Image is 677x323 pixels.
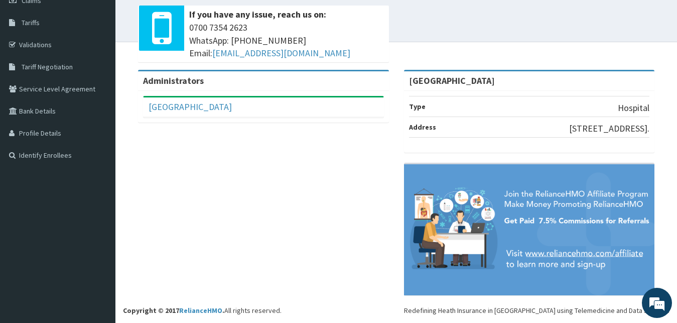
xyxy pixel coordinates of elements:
b: Type [409,102,426,111]
img: provider-team-banner.png [404,164,655,295]
a: [GEOGRAPHIC_DATA] [149,101,232,113]
b: Address [409,123,436,132]
footer: All rights reserved. [115,42,677,323]
b: Administrators [143,75,204,86]
p: [STREET_ADDRESS]. [569,122,649,135]
a: [EMAIL_ADDRESS][DOMAIN_NAME] [212,47,350,59]
strong: [GEOGRAPHIC_DATA] [409,75,495,86]
span: Tariffs [22,18,40,27]
strong: Copyright © 2017 . [123,306,224,315]
a: RelianceHMO [179,306,222,315]
b: If you have any issue, reach us on: [189,9,326,20]
div: Redefining Heath Insurance in [GEOGRAPHIC_DATA] using Telemedicine and Data Science! [404,305,669,315]
span: 0700 7354 2623 WhatsApp: [PHONE_NUMBER] Email: [189,21,384,60]
p: Hospital [618,101,649,115]
span: Tariff Negotiation [22,62,73,71]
